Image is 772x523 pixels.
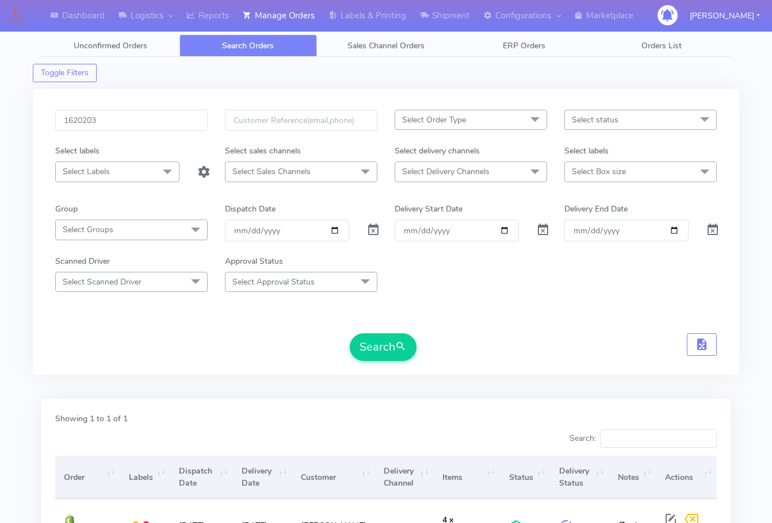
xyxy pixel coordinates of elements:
[233,456,292,499] th: Delivery Date: activate to sort column ascending
[564,145,609,157] label: Select labels
[170,456,233,499] th: Dispatch Date: activate to sort column ascending
[55,456,120,499] th: Order: activate to sort column ascending
[434,456,500,499] th: Items: activate to sort column ascending
[55,255,110,267] label: Scanned Driver
[500,456,551,499] th: Status: activate to sort column ascending
[74,40,147,51] span: Unconfirmed Orders
[33,64,97,82] button: Toggle Filters
[609,456,656,499] th: Notes: activate to sort column ascending
[292,456,374,499] th: Customer: activate to sort column ascending
[656,456,717,499] th: Actions: activate to sort column ascending
[222,40,274,51] span: Search Orders
[232,166,311,177] span: Select Sales Channels
[572,166,626,177] span: Select Box size
[402,166,490,177] span: Select Delivery Channels
[120,456,170,499] th: Labels: activate to sort column ascending
[55,413,128,425] label: Showing 1 to 1 of 1
[63,276,142,287] span: Select Scanned Driver
[600,429,717,448] input: Search:
[225,110,377,131] input: Customer Reference(email,phone)
[225,145,301,157] label: Select sales channels
[402,114,466,125] span: Select Order Type
[347,40,425,51] span: Sales Channel Orders
[395,203,463,215] label: Delivery Start Date
[63,224,113,235] span: Select Groups
[225,255,283,267] label: Approval Status
[375,456,434,499] th: Delivery Channel: activate to sort column ascending
[503,40,545,51] span: ERP Orders
[681,4,769,28] button: [PERSON_NAME]
[41,34,731,57] ul: Tabs
[395,145,480,157] label: Select delivery channels
[55,110,208,131] input: Order Id
[572,114,618,125] span: Select status
[570,429,717,448] label: Search:
[551,456,609,499] th: Delivery Status: activate to sort column ascending
[63,166,110,177] span: Select Labels
[641,40,682,51] span: Orders List
[55,203,78,215] label: Group
[564,203,628,215] label: Delivery End Date
[232,276,315,287] span: Select Approval Status
[55,145,100,157] label: Select labels
[350,333,416,361] button: Search
[225,203,276,215] label: Dispatch Date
